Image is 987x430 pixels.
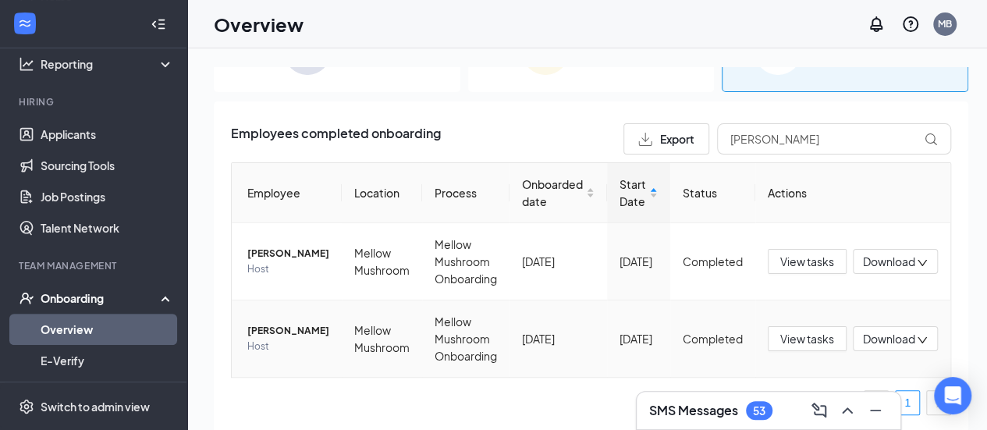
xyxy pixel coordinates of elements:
span: down [917,258,928,268]
li: Previous Page [864,390,889,415]
div: Reporting [41,56,175,72]
svg: WorkstreamLogo [17,16,33,31]
div: Completed [683,253,743,270]
span: Host [247,261,329,277]
button: Export [623,123,709,155]
a: 1 [896,391,919,414]
span: Export [660,133,694,144]
th: Location [342,163,422,223]
th: Actions [755,163,950,223]
button: View tasks [768,249,847,274]
li: 1 [895,390,920,415]
button: Minimize [863,398,888,423]
a: Sourcing Tools [41,150,174,181]
th: Onboarded date [509,163,607,223]
span: Download [863,254,915,270]
a: Applicants [41,119,174,150]
div: [DATE] [620,330,658,347]
td: Mellow Mushroom Onboarding [422,223,509,300]
div: Hiring [19,95,171,108]
div: [DATE] [522,330,595,347]
div: [DATE] [522,253,595,270]
span: down [917,335,928,346]
span: Download [863,331,915,347]
div: [DATE] [620,253,658,270]
svg: Settings [19,399,34,414]
a: Job Postings [41,181,174,212]
a: E-Verify [41,345,174,376]
a: Talent Network [41,212,174,243]
h1: Overview [214,11,304,37]
svg: Notifications [867,15,886,34]
button: right [926,390,951,415]
span: View tasks [780,253,834,270]
button: left [864,390,889,415]
span: Employees completed onboarding [231,123,441,155]
svg: ComposeMessage [810,401,829,420]
div: MB [938,17,952,30]
a: Overview [41,314,174,345]
span: Start Date [620,176,646,210]
span: Host [247,339,329,354]
div: Switch to admin view [41,399,150,414]
svg: Minimize [866,401,885,420]
svg: QuestionInfo [901,15,920,34]
li: Next Page [926,390,951,415]
span: [PERSON_NAME] [247,323,329,339]
h3: SMS Messages [649,402,738,419]
div: 53 [753,404,765,418]
td: Mellow Mushroom [342,223,422,300]
svg: Collapse [151,16,166,32]
th: Status [670,163,755,223]
button: ComposeMessage [807,398,832,423]
span: [PERSON_NAME] [247,246,329,261]
input: Search by Name, Job Posting, or Process [717,123,951,155]
div: Team Management [19,259,171,272]
th: Employee [232,163,342,223]
svg: ChevronUp [838,401,857,420]
th: Process [422,163,509,223]
svg: UserCheck [19,290,34,306]
span: Onboarded date [522,176,583,210]
div: Completed [683,330,743,347]
div: Open Intercom Messenger [934,377,971,414]
td: Mellow Mushroom [342,300,422,377]
svg: Analysis [19,56,34,72]
td: Mellow Mushroom Onboarding [422,300,509,377]
button: View tasks [768,326,847,351]
span: View tasks [780,330,834,347]
a: Onboarding Documents [41,376,174,407]
button: ChevronUp [835,398,860,423]
div: Onboarding [41,290,161,306]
